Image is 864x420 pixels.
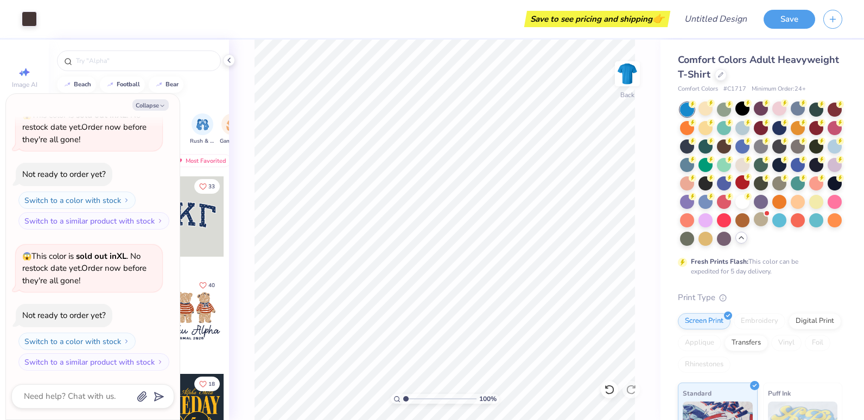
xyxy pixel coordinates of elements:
span: Rush & Bid [190,137,215,145]
button: Like [194,377,220,391]
div: filter for Rush & Bid [190,113,215,145]
span: Standard [683,387,711,399]
img: Switch to a similar product with stock [157,359,163,365]
div: Applique [678,335,721,351]
div: Not ready to order yet? [22,310,106,321]
img: trend_line.gif [63,81,72,88]
button: Like [194,179,220,194]
img: Switch to a similar product with stock [157,218,163,224]
button: Switch to a color with stock [18,192,136,209]
span: 😱 [22,251,31,262]
button: Switch to a similar product with stock [18,353,169,371]
div: Foil [805,335,830,351]
span: 40 [208,283,215,288]
div: Save to see pricing and shipping [527,11,668,27]
button: beach [57,77,96,93]
img: Rush & Bid Image [196,118,209,131]
div: Most Favorited [170,154,231,167]
img: Switch to a color with stock [123,197,130,203]
div: Print Type [678,291,842,304]
div: beach [74,81,91,87]
button: Switch to a similar product with stock [18,212,169,230]
span: 18 [208,381,215,387]
div: Vinyl [771,335,802,351]
input: Untitled Design [676,8,755,30]
div: bear [166,81,179,87]
button: Collapse [132,99,169,111]
strong: sold out in XL [76,251,126,262]
div: Not ready to order yet? [22,169,106,180]
div: Digital Print [789,313,841,329]
div: Back [620,90,634,100]
div: Embroidery [734,313,785,329]
img: Switch to a color with stock [123,338,130,345]
span: Image AI [12,80,37,89]
button: bear [149,77,183,93]
span: # C1717 [723,85,746,94]
div: football [117,81,140,87]
button: filter button [220,113,245,145]
span: Game Day [220,137,245,145]
button: Switch to a color with stock [18,333,136,350]
div: Rhinestones [678,357,730,373]
img: trend_line.gif [155,81,163,88]
img: trend_line.gif [106,81,115,88]
span: This color is . No restock date yet. Order now before they're all gone! [22,251,147,286]
strong: sold out in XL [76,110,126,120]
div: This color can be expedited for 5 day delivery. [691,257,824,276]
div: filter for Game Day [220,113,245,145]
div: Screen Print [678,313,730,329]
button: filter button [190,113,215,145]
button: football [100,77,145,93]
img: Game Day Image [226,118,239,131]
input: Try "Alpha" [75,55,214,66]
span: 👉 [652,12,664,25]
button: Save [764,10,815,29]
span: Puff Ink [768,387,791,399]
span: This color is . No restock date yet. Order now before they're all gone! [22,110,147,145]
span: 😱 [22,110,31,120]
span: Minimum Order: 24 + [752,85,806,94]
span: 33 [208,184,215,189]
span: Comfort Colors Adult Heavyweight T-Shirt [678,53,839,81]
span: 100 % [479,394,497,404]
span: Comfort Colors [678,85,718,94]
img: Back [617,63,638,85]
button: Like [194,278,220,292]
div: Transfers [725,335,768,351]
strong: Fresh Prints Flash: [691,257,748,266]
